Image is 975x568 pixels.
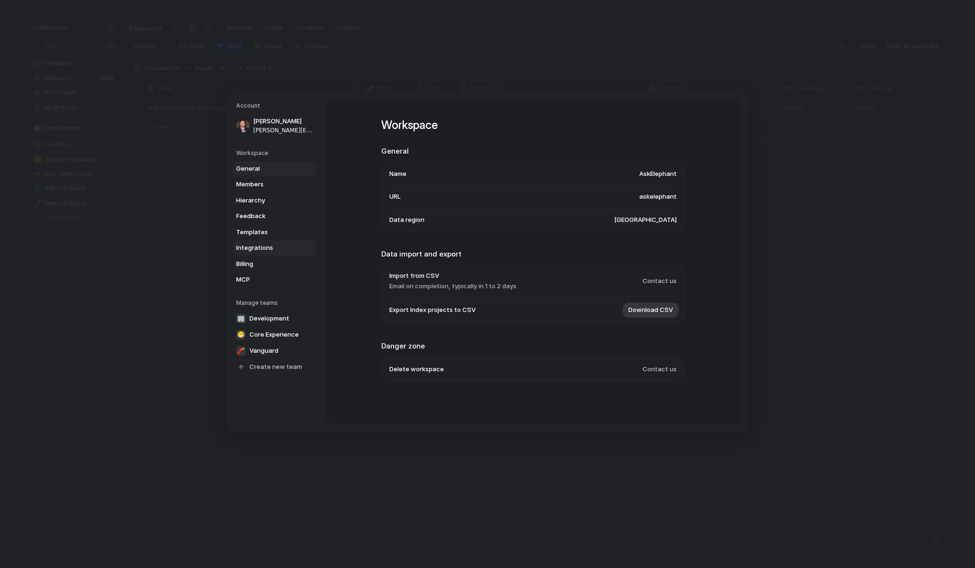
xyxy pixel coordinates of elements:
div: 🏢 [236,313,246,323]
span: askelephant [639,192,677,202]
span: Create new team [249,362,302,371]
span: Name [389,169,406,179]
span: AskElephant [639,169,677,179]
div: 😁 [236,330,246,339]
h1: Workspace [381,117,685,134]
div: 🧨 [236,346,246,355]
a: Feedback [233,209,316,224]
h2: General [381,146,685,157]
a: General [233,161,316,176]
span: Feedback [236,211,297,221]
a: 😁Core Experience [233,327,316,342]
span: General [236,164,297,173]
span: Core Experience [249,330,299,339]
h5: Workspace [236,148,316,157]
span: Import from CSV [389,271,516,281]
span: Export Index projects to CSV [389,305,476,315]
span: Vanguard [249,346,278,355]
h2: Danger zone [381,341,685,352]
span: Contact us [643,276,677,285]
a: Integrations [233,240,316,256]
span: Delete workspace [389,364,444,374]
span: Integrations [236,243,297,253]
button: Download CSV [623,302,679,318]
span: Members [236,180,297,189]
span: Templates [236,227,297,237]
span: Development [249,313,289,323]
a: 🧨Vanguard [233,343,316,358]
a: MCP [233,272,316,287]
a: Create new team [233,359,316,374]
span: MCP [236,275,297,284]
h5: Account [236,101,316,110]
a: Hierarchy [233,192,316,208]
span: Data region [389,215,424,224]
a: Billing [233,256,316,271]
span: Billing [236,259,297,268]
h2: Data import and export [381,248,685,259]
a: [PERSON_NAME][PERSON_NAME][EMAIL_ADDRESS] [233,114,316,137]
span: Download CSV [628,305,673,315]
a: 🏢Development [233,311,316,326]
span: Contact us [643,364,677,374]
span: Email on completion, typically in 1 to 2 days [389,281,516,291]
span: [GEOGRAPHIC_DATA] [614,215,677,224]
h5: Manage teams [236,298,316,307]
span: Hierarchy [236,195,297,205]
span: URL [389,192,401,202]
span: [PERSON_NAME][EMAIL_ADDRESS] [253,126,314,134]
a: Templates [233,224,316,239]
a: Members [233,177,316,192]
span: [PERSON_NAME] [253,117,314,126]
